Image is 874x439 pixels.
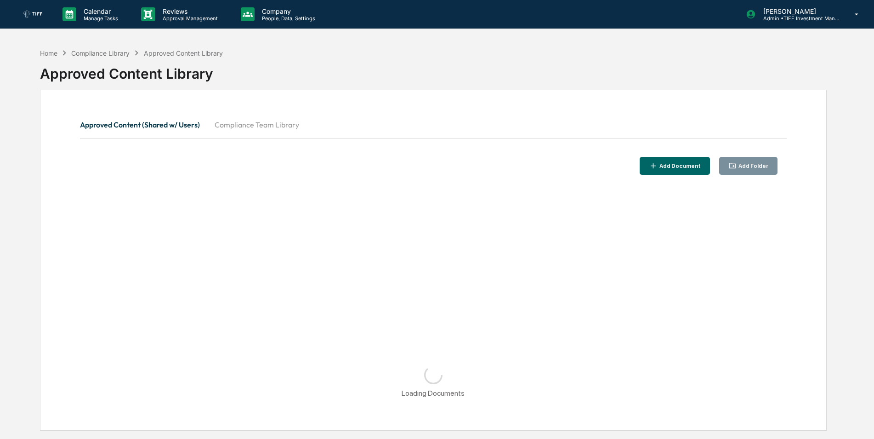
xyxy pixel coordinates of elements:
[737,163,768,169] div: Add Folder
[76,7,123,15] p: Calendar
[155,15,222,22] p: Approval Management
[76,15,123,22] p: Manage Tasks
[719,157,778,175] button: Add Folder
[80,114,207,136] button: Approved Content (Shared w/ Users)
[756,15,841,22] p: Admin • TIFF Investment Management
[255,15,320,22] p: People, Data, Settings
[40,49,57,57] div: Home
[756,7,841,15] p: [PERSON_NAME]
[658,163,701,169] div: Add Document
[22,9,44,19] img: logo
[71,49,130,57] div: Compliance Library
[144,49,223,57] div: Approved Content Library
[402,389,465,398] div: Loading Documents
[80,114,787,136] div: secondary tabs example
[207,114,306,136] button: Compliance Team Library
[40,58,827,82] div: Approved Content Library
[155,7,222,15] p: Reviews
[640,157,710,175] button: Add Document
[255,7,320,15] p: Company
